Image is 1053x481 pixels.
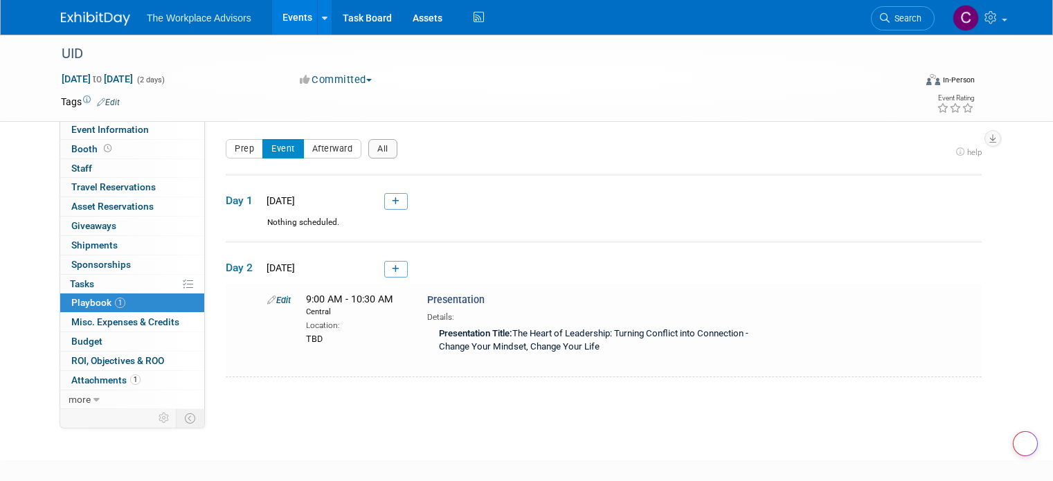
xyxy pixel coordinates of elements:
[926,74,940,85] img: Format-Inperson.png
[267,295,291,305] a: Edit
[226,217,982,241] div: Nothing scheduled.
[60,313,204,332] a: Misc. Expenses & Credits
[71,316,179,327] span: Misc. Expenses & Credits
[70,278,94,289] span: Tasks
[60,140,204,158] a: Booth
[69,394,91,405] span: more
[60,255,204,274] a: Sponsorships
[262,262,295,273] span: [DATE]
[71,355,164,366] span: ROI, Objectives & ROO
[306,332,406,345] div: TBD
[427,323,771,359] div: The Heart of Leadership: Turning Conflict into Connection - Change Your Mindset, Change Your Life
[937,95,974,102] div: Event Rating
[71,124,149,135] span: Event Information
[60,371,204,390] a: Attachments1
[306,318,406,332] div: Location:
[439,328,512,338] b: Presentation Title:
[177,409,205,427] td: Toggle Event Tabs
[71,259,131,270] span: Sponsorships
[226,193,260,208] span: Day 1
[60,159,204,178] a: Staff
[71,181,156,192] span: Travel Reservations
[262,139,304,158] button: Event
[71,374,141,385] span: Attachments
[71,201,154,212] span: Asset Reservations
[60,332,204,351] a: Budget
[295,73,377,87] button: Committed
[115,298,125,308] span: 1
[953,5,979,31] img: Claudia St. John
[71,163,92,174] span: Staff
[60,178,204,197] a: Travel Reservations
[60,390,204,409] a: more
[60,293,204,312] a: Playbook1
[71,297,125,308] span: Playbook
[152,409,177,427] td: Personalize Event Tab Strip
[147,12,251,24] span: The Workplace Advisors
[101,143,114,154] span: Booth not reserved yet
[57,42,897,66] div: UID
[303,139,362,158] button: Afterward
[967,147,982,157] span: help
[427,307,771,323] div: Details:
[226,139,263,158] button: Prep
[97,98,120,107] a: Edit
[136,75,165,84] span: (2 days)
[890,13,921,24] span: Search
[130,374,141,385] span: 1
[71,220,116,231] span: Giveaways
[60,120,204,139] a: Event Information
[306,307,406,318] div: Central
[60,275,204,293] a: Tasks
[871,6,935,30] a: Search
[427,294,485,306] span: Presentation
[61,73,134,85] span: [DATE] [DATE]
[71,143,114,154] span: Booth
[61,12,130,26] img: ExhibitDay
[71,239,118,251] span: Shipments
[262,195,295,206] span: [DATE]
[60,352,204,370] a: ROI, Objectives & ROO
[60,197,204,216] a: Asset Reservations
[71,336,102,347] span: Budget
[942,75,975,85] div: In-Person
[226,260,260,275] span: Day 2
[368,139,397,158] button: All
[91,73,104,84] span: to
[60,236,204,255] a: Shipments
[61,95,120,109] td: Tags
[60,217,204,235] a: Giveaways
[306,293,406,318] span: 9:00 AM - 10:30 AM
[840,72,975,93] div: Event Format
